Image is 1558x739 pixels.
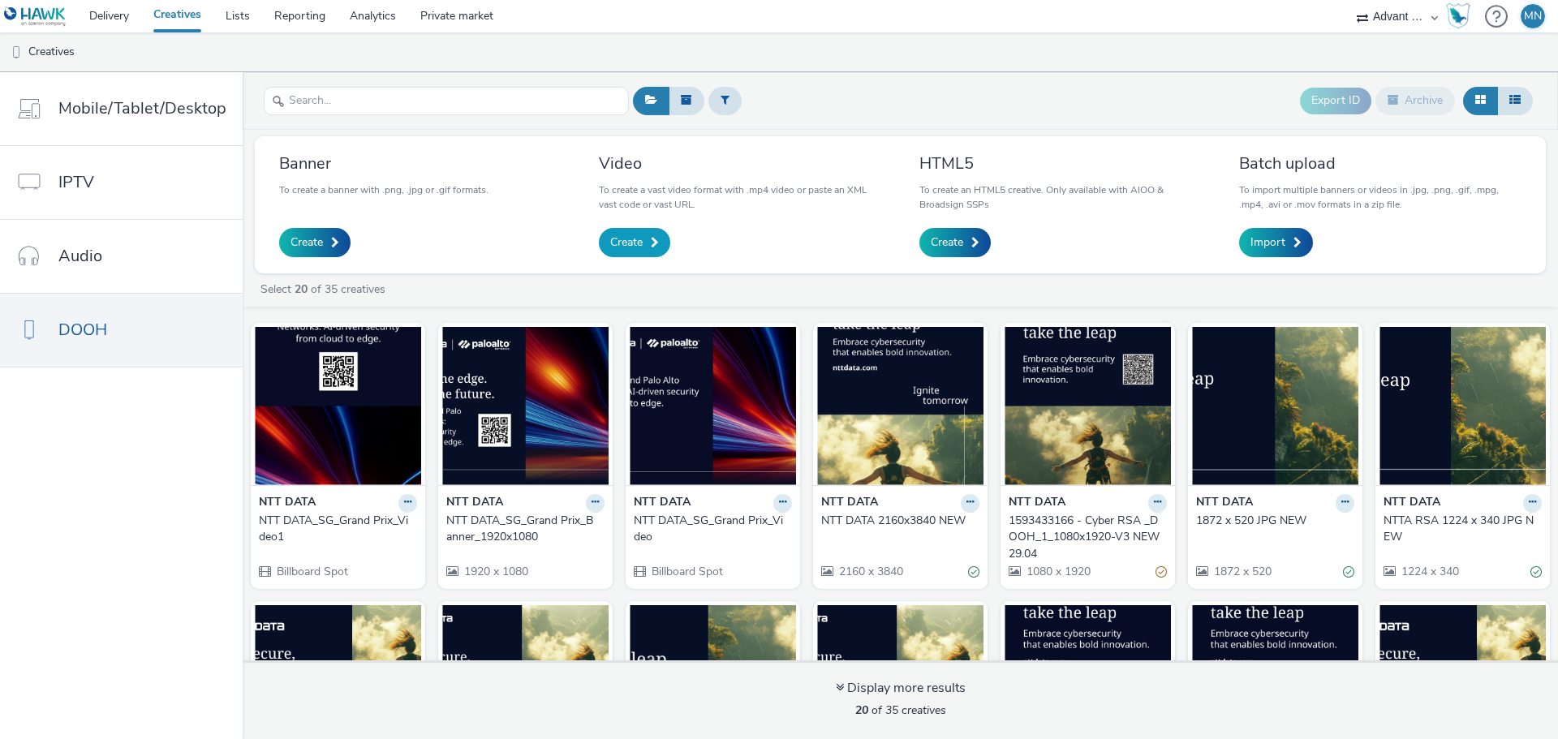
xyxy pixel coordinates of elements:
div: Display more results [836,679,966,698]
img: NTT DATA_SG_Grand Prix_Video1 visual [255,327,421,485]
span: Create [931,234,963,251]
h3: Video [599,153,881,174]
div: NTT DATA_SG_Grand Prix_Video [634,513,785,546]
span: 1224 x 340 [1400,564,1459,579]
div: NTT DATA_SG_Grand Prix_Video1 [259,513,411,546]
strong: NTT DATA [1009,494,1065,513]
span: Mobile/Tablet/Desktop [58,97,226,120]
input: Search... [264,87,629,115]
strong: 20 [855,702,868,718]
button: Export ID [1300,88,1371,114]
img: NTT DATA_SG_Grand Prix_Video visual [630,327,796,485]
img: NTT DATA 2160x3840 NEW visual [817,327,983,485]
a: NTT DATA_SG_Grand Prix_Video [634,513,792,546]
img: NTT DATA_SG_Grand Prix_Banner_1920x1080 visual [442,327,609,485]
p: To create a vast video format with .mp4 video or paste an XML vast code or vast URL. [599,183,881,212]
a: Create [599,228,670,257]
div: 1872 x 520 JPG NEW [1196,513,1348,529]
span: IPTV [58,170,94,194]
span: of 35 creatives [855,702,946,718]
a: NTT DATA_SG_Grand Prix_Video1 [259,513,417,546]
a: NTT DATA 2160x3840 NEW [821,513,979,529]
strong: NTT DATA [634,494,691,513]
div: MN [1524,4,1542,28]
button: Table [1497,87,1533,114]
strong: NTT DATA [1196,494,1253,513]
a: 1593433166 - Cyber RSA _DOOH_1_1080x1920-V3 NEW 29.04 [1009,513,1167,562]
img: Hawk Academy [1446,3,1470,29]
img: dooh [8,45,24,61]
strong: NTT DATA [259,494,316,513]
h3: HTML5 [919,153,1202,174]
a: Create [279,228,351,257]
img: 1872 x 520 JPG NEW visual [1192,327,1358,485]
p: To create an HTML5 creative. Only available with AIOO & Broadsign SSPs [919,183,1202,212]
span: Billboard Spot [275,564,348,579]
a: 1872 x 520 JPG NEW [1196,513,1354,529]
h3: Banner [279,153,488,174]
div: NTTA RSA 1224 x 340 JPG NEW [1384,513,1535,546]
strong: NTT DATA [446,494,503,513]
img: 1593433166 - Cyber RSA _DOOH_1_1080x1920-V3 NEW 29.04 visual [1005,327,1171,485]
div: NTT DATA 2160x3840 NEW [821,513,973,529]
span: Audio [58,244,102,268]
span: DOOH [58,318,107,342]
a: Create [919,228,991,257]
p: To import multiple banners or videos in .jpg, .png, .gif, .mpg, .mp4, .avi or .mov formats in a z... [1239,183,1521,212]
span: 2160 x 3840 [837,564,903,579]
button: Archive [1375,87,1455,114]
span: Create [291,234,323,251]
p: To create a banner with .png, .jpg or .gif formats. [279,183,488,197]
div: 1593433166 - Cyber RSA _DOOH_1_1080x1920-V3 NEW 29.04 [1009,513,1160,562]
span: 1872 x 520 [1212,564,1272,579]
strong: NTT DATA [821,494,878,513]
div: Valid [1343,564,1354,581]
a: NTTA RSA 1224 x 340 JPG NEW [1384,513,1542,546]
h3: Batch upload [1239,153,1521,174]
div: Valid [1530,564,1542,581]
span: Billboard Spot [650,564,723,579]
button: Grid [1463,87,1498,114]
span: Import [1250,234,1285,251]
img: undefined Logo [4,6,67,27]
div: Valid [968,564,979,581]
img: NTTA RSA 1224 x 340 JPG NEW visual [1379,327,1546,485]
a: Select of 35 creatives [259,281,392,297]
span: 1920 x 1080 [463,564,528,579]
a: Import [1239,228,1313,257]
span: Create [610,234,643,251]
div: Partially valid [1156,564,1167,581]
a: NTT DATA_SG_Grand Prix_Banner_1920x1080 [446,513,605,546]
strong: NTT DATA [1384,494,1440,513]
strong: 20 [295,281,308,297]
a: Hawk Academy [1446,3,1477,29]
span: 1080 x 1920 [1025,564,1091,579]
div: NTT DATA_SG_Grand Prix_Banner_1920x1080 [446,513,598,546]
